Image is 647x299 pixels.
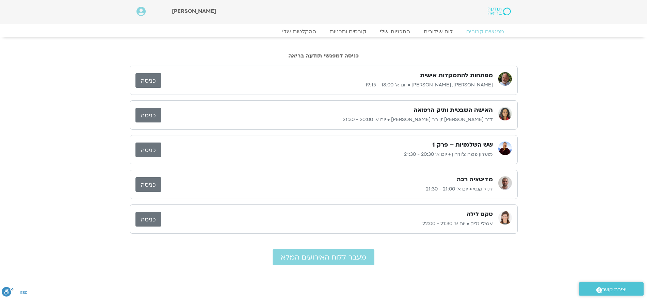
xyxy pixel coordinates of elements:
[579,282,644,296] a: יצירת קשר
[373,28,417,35] a: התכניות שלי
[172,7,216,15] span: [PERSON_NAME]
[498,176,512,190] img: דקל קנטי
[417,28,459,35] a: לוח שידורים
[432,141,493,149] h3: שש השלמויות – פרק 1
[414,106,493,114] h3: האישה השבטית ותיק הרפואה
[130,53,518,59] h2: כניסה למפגשי תודעה בריאה
[457,176,493,184] h3: מדיטציה רכה
[161,81,493,89] p: [PERSON_NAME], [PERSON_NAME] • יום א׳ 18:00 - 19:15
[135,177,161,192] a: כניסה
[161,220,493,228] p: אמילי גליק • יום א׳ 21:30 - 22:00
[459,28,511,35] a: מפגשים קרובים
[498,72,512,86] img: דנה גניהר, ברוך ברנר
[161,185,493,193] p: דקל קנטי • יום א׳ 21:00 - 21:30
[135,143,161,157] a: כניסה
[135,108,161,122] a: כניסה
[275,28,323,35] a: ההקלטות שלי
[161,150,493,159] p: מועדון פמה צ'ודרון • יום א׳ 20:30 - 21:30
[467,210,493,218] h3: טקס לילה
[136,28,511,35] nav: Menu
[498,211,512,225] img: אמילי גליק
[281,253,366,261] span: מעבר ללוח האירועים המלא
[602,285,627,294] span: יצירת קשר
[161,116,493,124] p: ד״ר [PERSON_NAME] זן בר [PERSON_NAME] • יום א׳ 20:00 - 21:30
[273,249,374,265] a: מעבר ללוח האירועים המלא
[323,28,373,35] a: קורסים ותכניות
[498,107,512,120] img: ד״ר צילה זן בר צור
[498,142,512,155] img: מועדון פמה צ'ודרון
[135,73,161,88] a: כניסה
[135,212,161,227] a: כניסה
[420,71,493,80] h3: מפתחות להתמקדות אישית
